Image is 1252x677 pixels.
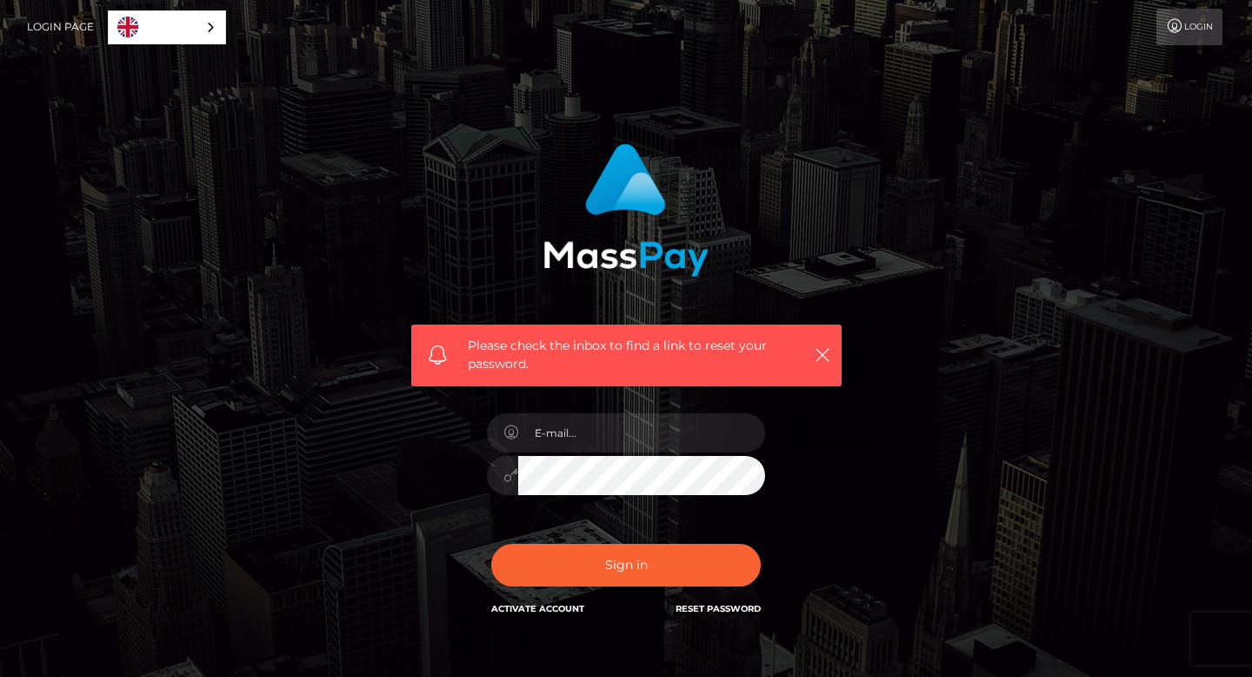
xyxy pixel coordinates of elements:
[108,10,226,44] div: Language
[27,9,94,45] a: Login Page
[543,144,709,277] img: MassPay Login
[1156,9,1222,45] a: Login
[109,11,225,44] a: English
[108,10,226,44] aside: Language selected: English
[468,337,785,373] span: Please check the inbox to find a link to reset your password.
[518,413,765,452] input: E-mail...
